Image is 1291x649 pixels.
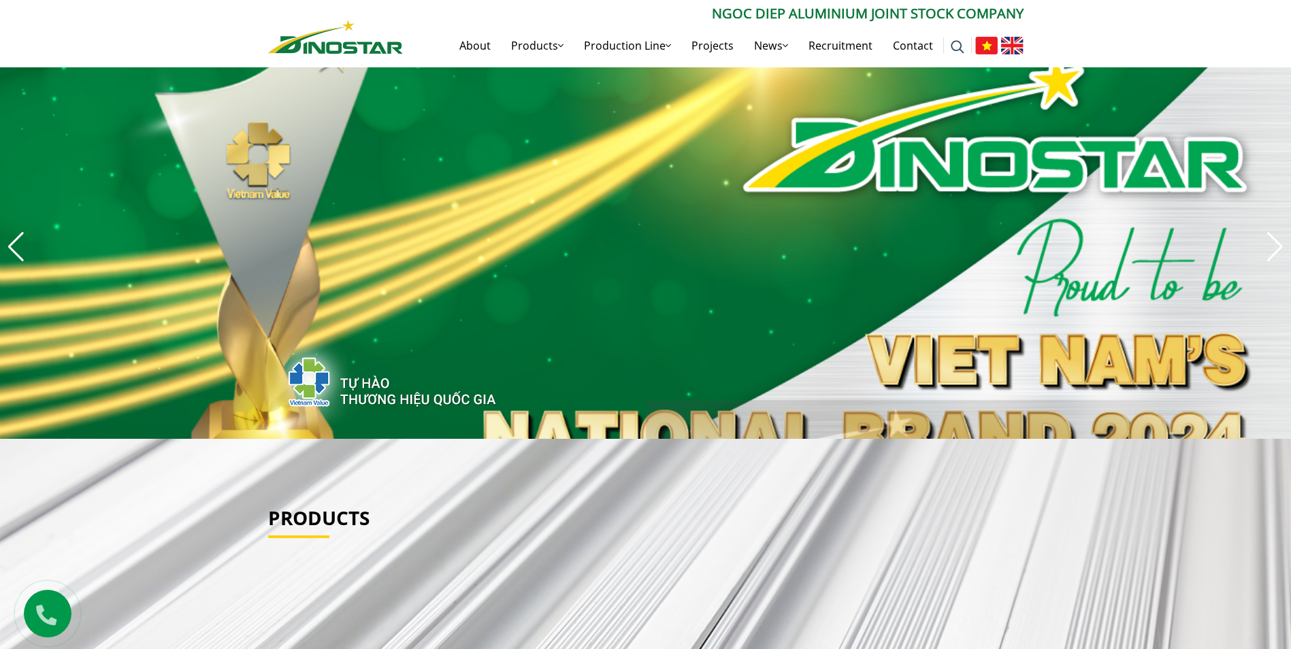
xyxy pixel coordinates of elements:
a: Products [501,24,574,67]
a: Products [268,505,370,531]
p: Ngoc Diep Aluminium Joint Stock Company [403,3,1024,24]
a: Production Line [574,24,681,67]
img: Nhôm Dinostar [268,20,403,54]
a: News [744,24,798,67]
img: search [951,40,964,54]
img: Tiếng Việt [975,37,998,54]
a: About [449,24,501,67]
img: thqg [248,333,498,425]
a: Contact [883,24,943,67]
a: Projects [681,24,744,67]
a: Recruitment [798,24,883,67]
img: English [1001,37,1024,54]
a: Nhôm Dinostar [268,17,403,53]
